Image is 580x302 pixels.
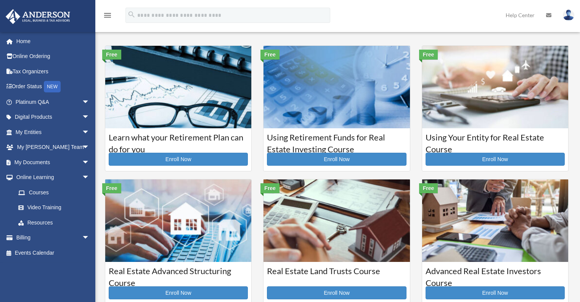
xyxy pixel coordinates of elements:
h3: Real Estate Land Trusts Course [267,265,406,284]
h3: Advanced Real Estate Investors Course [426,265,565,284]
div: Free [102,50,121,60]
a: Online Ordering [5,49,101,64]
a: Resources [11,215,101,230]
a: Events Calendar [5,245,101,260]
div: Free [102,183,121,193]
a: Enroll Now [109,286,248,299]
a: My Entitiesarrow_drop_down [5,124,101,140]
img: User Pic [563,10,574,21]
div: Free [419,183,438,193]
a: Tax Organizers [5,64,101,79]
i: menu [103,11,112,20]
a: Enroll Now [109,153,248,166]
h3: Using Your Entity for Real Estate Course [426,132,565,151]
a: Enroll Now [426,286,565,299]
a: Courses [11,185,97,200]
a: My Documentsarrow_drop_down [5,155,101,170]
h3: Using Retirement Funds for Real Estate Investing Course [267,132,406,151]
a: Platinum Q&Aarrow_drop_down [5,94,101,110]
h3: Learn what your Retirement Plan can do for you [109,132,248,151]
a: My [PERSON_NAME] Teamarrow_drop_down [5,140,101,155]
span: arrow_drop_down [82,124,97,140]
div: Free [260,50,280,60]
a: Billingarrow_drop_down [5,230,101,245]
i: search [127,10,136,19]
span: arrow_drop_down [82,94,97,110]
a: Home [5,34,101,49]
a: Enroll Now [267,153,406,166]
a: Enroll Now [426,153,565,166]
a: Order StatusNEW [5,79,101,95]
span: arrow_drop_down [82,110,97,125]
span: arrow_drop_down [82,170,97,186]
span: arrow_drop_down [82,230,97,246]
img: Anderson Advisors Platinum Portal [3,9,72,24]
a: Digital Productsarrow_drop_down [5,110,101,125]
a: Video Training [11,200,101,215]
a: Online Learningarrow_drop_down [5,170,101,185]
a: Enroll Now [267,286,406,299]
div: Free [419,50,438,60]
div: Free [260,183,280,193]
a: menu [103,13,112,20]
span: arrow_drop_down [82,140,97,155]
div: NEW [44,81,61,92]
span: arrow_drop_down [82,155,97,170]
h3: Real Estate Advanced Structuring Course [109,265,248,284]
